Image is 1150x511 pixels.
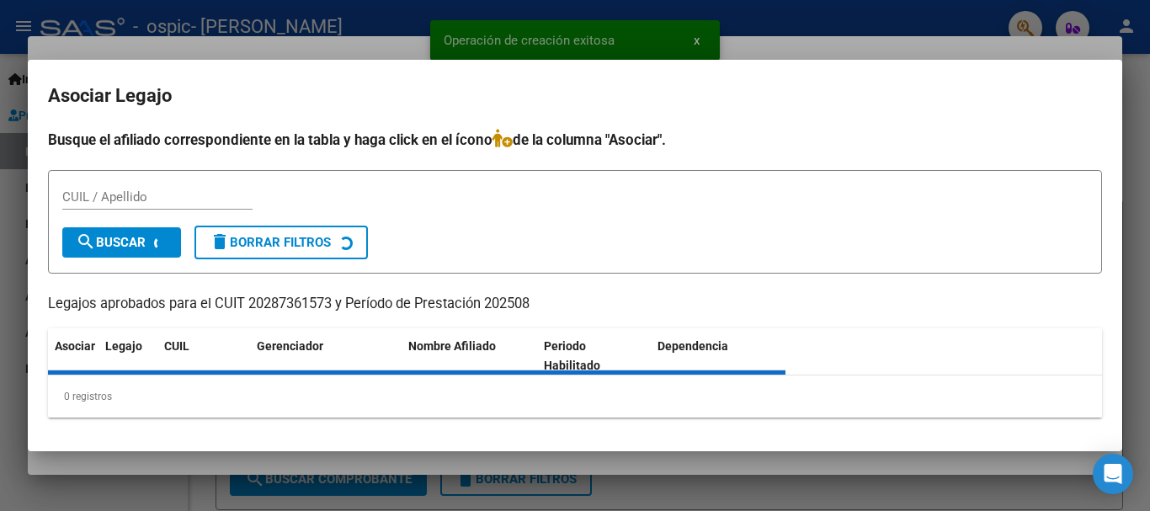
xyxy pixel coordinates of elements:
span: Asociar [55,339,95,353]
div: 0 registros [48,375,1102,418]
span: Buscar [76,235,146,250]
mat-icon: search [76,232,96,252]
span: Periodo Habilitado [544,339,600,372]
span: Nombre Afiliado [408,339,496,353]
div: Open Intercom Messenger [1093,454,1133,494]
datatable-header-cell: Nombre Afiliado [402,328,537,384]
button: Borrar Filtros [194,226,368,259]
span: Borrar Filtros [210,235,331,250]
p: Legajos aprobados para el CUIT 20287361573 y Período de Prestación 202508 [48,294,1102,315]
mat-icon: delete [210,232,230,252]
datatable-header-cell: Asociar [48,328,98,384]
span: Legajo [105,339,142,353]
datatable-header-cell: Legajo [98,328,157,384]
span: CUIL [164,339,189,353]
datatable-header-cell: Periodo Habilitado [537,328,651,384]
datatable-header-cell: Gerenciador [250,328,402,384]
datatable-header-cell: CUIL [157,328,250,384]
datatable-header-cell: Dependencia [651,328,786,384]
h4: Busque el afiliado correspondiente en la tabla y haga click en el ícono de la columna "Asociar". [48,129,1102,151]
button: Buscar [62,227,181,258]
span: Gerenciador [257,339,323,353]
h2: Asociar Legajo [48,80,1102,112]
span: Dependencia [658,339,728,353]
